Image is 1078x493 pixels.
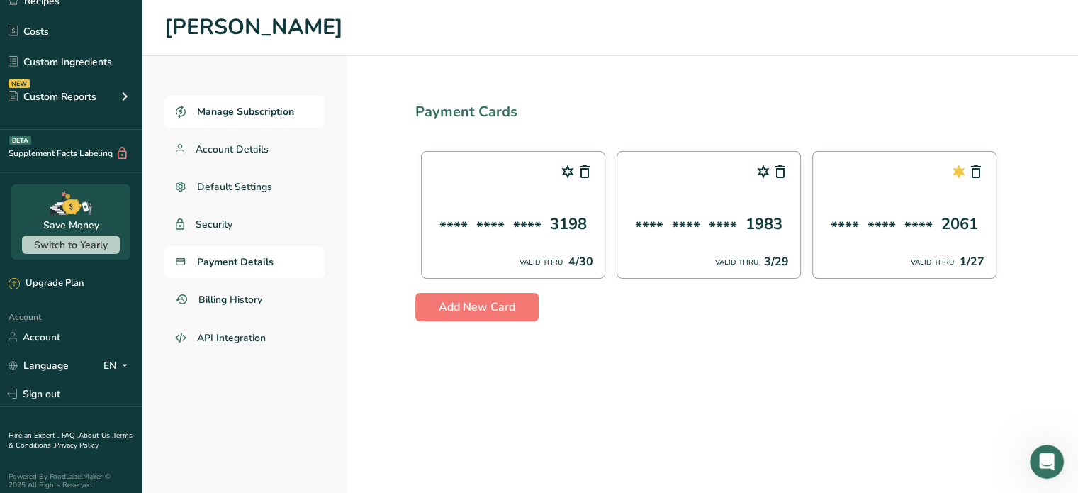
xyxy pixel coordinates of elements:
[439,299,515,316] span: Add New Card
[9,472,133,489] div: Powered By FoodLabelMaker © 2025 All Rights Reserved
[960,253,984,270] div: 1/27
[197,255,274,270] span: Payment Details
[164,133,325,165] a: Account Details
[568,253,593,270] div: 4/30
[415,293,539,321] button: Add New Card
[9,89,96,104] div: Custom Reports
[43,218,99,233] div: Save Money
[62,431,79,441] a: FAQ .
[164,209,325,240] a: Security
[34,238,108,252] span: Switch to Yearly
[9,136,31,145] div: BETA
[164,246,325,278] a: Payment Details
[196,217,232,232] span: Security
[9,353,69,378] a: Language
[198,292,262,307] span: Billing History
[164,171,325,203] a: Default Settings
[22,236,120,254] button: Switch to Yearly
[197,331,266,345] span: API Integration
[9,277,84,291] div: Upgrade Plan
[9,79,30,88] div: NEW
[164,284,325,316] a: Billing History
[79,431,113,441] a: About Us .
[103,357,133,374] div: EN
[164,96,325,128] a: Manage Subscription
[164,321,325,355] a: API Integration
[9,431,133,450] a: Terms & Conditions .
[164,11,1055,44] h1: [PERSON_NAME]
[520,257,563,268] div: VALID THRU
[197,179,272,194] span: Default Settings
[9,431,59,441] a: Hire an Expert .
[196,142,269,157] span: Account Details
[715,257,758,268] div: VALID THRU
[415,101,1010,123] div: Payment Cards
[911,257,954,268] div: VALID THRU
[764,253,789,270] div: 3/29
[1030,445,1064,479] iframe: Intercom live chat
[746,213,782,236] div: 1983
[550,213,587,236] div: 3198
[941,213,978,236] div: 2061
[55,441,99,450] a: Privacy Policy
[197,104,294,119] span: Manage Subscription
